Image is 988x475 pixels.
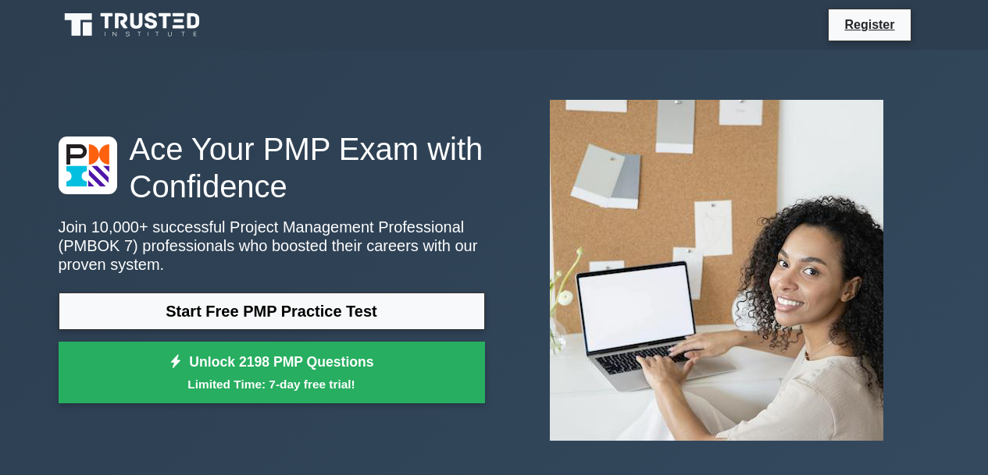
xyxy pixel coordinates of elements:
a: Register [835,15,904,34]
p: Join 10,000+ successful Project Management Professional (PMBOK 7) professionals who boosted their... [59,218,485,274]
h1: Ace Your PMP Exam with Confidence [59,130,485,205]
a: Start Free PMP Practice Test [59,292,485,330]
small: Limited Time: 7-day free trial! [78,375,465,393]
a: Unlock 2198 PMP QuestionsLimited Time: 7-day free trial! [59,342,485,404]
